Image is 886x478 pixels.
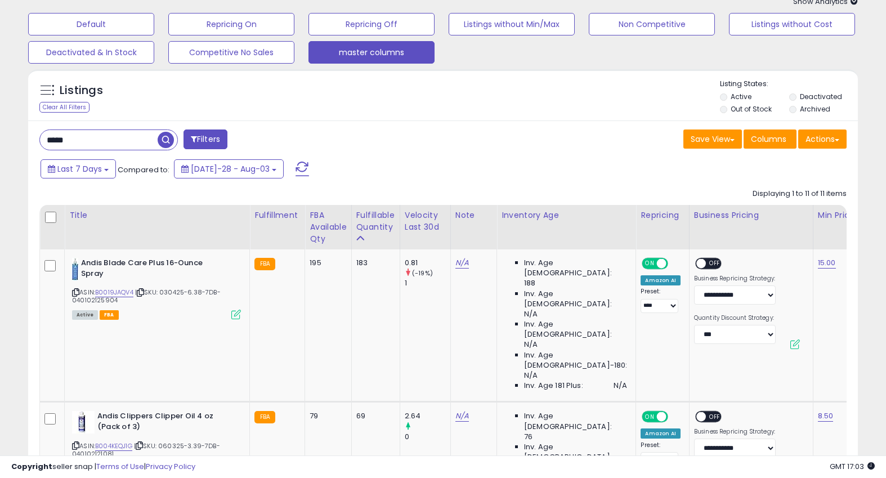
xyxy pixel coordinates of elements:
button: Save View [683,129,742,149]
span: OFF [666,259,684,269]
span: All listings currently available for purchase on Amazon [72,310,98,320]
div: Clear All Filters [39,102,90,113]
div: seller snap | | [11,462,195,472]
span: Inv. Age [DEMOGRAPHIC_DATA]: [524,411,627,431]
label: Business Repricing Strategy: [694,428,776,436]
a: B004KEQJ1G [95,441,132,451]
span: [DATE]-28 - Aug-03 [191,163,270,175]
button: Listings without Cost [729,13,855,35]
span: N/A [524,370,538,381]
div: ASIN: [72,411,241,471]
span: OFF [666,412,684,422]
span: OFF [706,412,724,422]
div: Business Pricing [694,209,808,221]
span: N/A [524,309,538,319]
a: Terms of Use [96,461,144,472]
span: Inv. Age 181 Plus: [524,381,583,391]
img: 41W9uqcBp8L._SL40_.jpg [72,411,95,434]
span: Inv. Age [DEMOGRAPHIC_DATA]: [524,289,627,309]
div: Velocity Last 30d [405,209,446,233]
span: | SKU: 060325-3.39-7DB-040102121081 [72,441,220,458]
div: Preset: [641,441,680,467]
span: Last 7 Days [57,163,102,175]
span: Inv. Age [DEMOGRAPHIC_DATA]: [524,319,627,339]
span: | SKU: 030425-6.38-7DB-040102125904 [72,288,221,305]
b: Andis Blade Care Plus 16-Ounce Spray [81,258,218,282]
button: Actions [798,129,847,149]
span: Compared to: [118,164,169,175]
span: Inv. Age [DEMOGRAPHIC_DATA]: [524,258,627,278]
span: Columns [751,133,786,145]
div: FBA Available Qty [310,209,346,245]
p: Listing States: [720,79,858,90]
div: Fulfillable Quantity [356,209,395,233]
div: 195 [310,258,342,268]
label: Archived [800,104,830,114]
span: N/A [524,339,538,350]
div: Fulfillment [254,209,300,221]
div: 183 [356,258,391,268]
button: Deactivated & In Stock [28,41,154,64]
span: 2025-08-11 17:03 GMT [830,461,875,472]
button: Repricing On [168,13,294,35]
label: Business Repricing Strategy: [694,275,776,283]
span: OFF [706,259,724,269]
label: Quantity Discount Strategy: [694,314,776,322]
div: 69 [356,411,391,421]
span: ON [643,259,657,269]
button: Columns [744,129,796,149]
strong: Copyright [11,461,52,472]
button: Filters [184,129,227,149]
label: Active [731,92,751,101]
img: 31aFer9rNoL._SL40_.jpg [72,258,78,280]
div: Inventory Age [502,209,631,221]
span: Inv. Age [DEMOGRAPHIC_DATA]-180: [524,350,627,370]
a: 15.00 [818,257,836,269]
span: FBA [100,310,119,320]
small: FBA [254,411,275,423]
div: Amazon AI [641,428,680,439]
button: Listings without Min/Max [449,13,575,35]
div: Repricing [641,209,684,221]
span: N/A [614,381,627,391]
div: 0 [405,432,450,442]
a: N/A [455,410,469,422]
div: Note [455,209,492,221]
button: [DATE]-28 - Aug-03 [174,159,284,178]
button: Last 7 Days [41,159,116,178]
span: Inv. Age [DEMOGRAPHIC_DATA]: [524,442,627,462]
small: FBA [254,258,275,270]
button: Repricing Off [308,13,435,35]
div: 79 [310,411,342,421]
div: 0.81 [405,258,450,268]
div: Title [69,209,245,221]
button: Competitive No Sales [168,41,294,64]
a: 8.50 [818,410,834,422]
a: Privacy Policy [146,461,195,472]
div: Preset: [641,288,680,313]
div: ASIN: [72,258,241,318]
span: 188 [524,278,535,288]
span: ON [643,412,657,422]
button: Non Competitive [589,13,715,35]
a: B0019JAQV4 [95,288,133,297]
a: N/A [455,257,469,269]
div: 2.64 [405,411,450,421]
button: master columns [308,41,435,64]
button: Default [28,13,154,35]
div: Amazon AI [641,275,680,285]
h5: Listings [60,83,103,99]
div: Min Price [818,209,876,221]
small: (-19%) [412,269,433,278]
label: Out of Stock [731,104,772,114]
span: 76 [524,432,533,442]
label: Deactivated [800,92,842,101]
div: Displaying 1 to 11 of 11 items [753,189,847,199]
div: 1 [405,278,450,288]
b: Andis Clippers Clipper Oil 4 oz (Pack of 3) [97,411,234,435]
